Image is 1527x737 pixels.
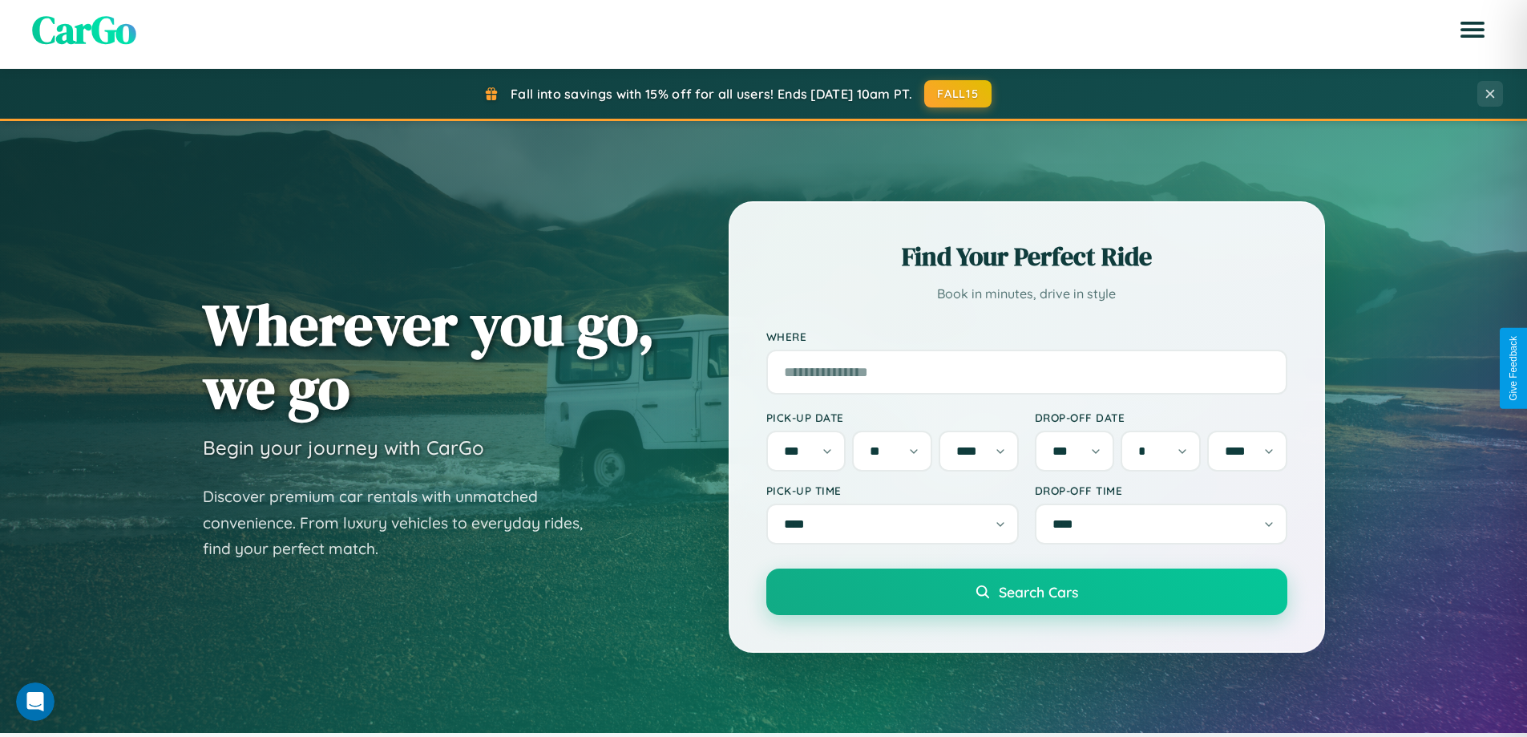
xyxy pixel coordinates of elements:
[924,80,992,107] button: FALL15
[203,293,655,419] h1: Wherever you go, we go
[511,86,912,102] span: Fall into savings with 15% off for all users! Ends [DATE] 10am PT.
[766,569,1287,615] button: Search Cars
[1508,336,1519,401] div: Give Feedback
[16,682,55,721] iframe: Intercom live chat
[766,330,1287,343] label: Where
[999,583,1078,601] span: Search Cars
[766,411,1019,424] label: Pick-up Date
[766,282,1287,306] p: Book in minutes, drive in style
[1450,7,1495,52] button: Open menu
[203,435,484,460] h3: Begin your journey with CarGo
[1035,484,1287,497] label: Drop-off Time
[203,484,604,562] p: Discover premium car rentals with unmatched convenience. From luxury vehicles to everyday rides, ...
[766,484,1019,497] label: Pick-up Time
[32,3,136,56] span: CarGo
[1035,411,1287,424] label: Drop-off Date
[766,239,1287,274] h2: Find Your Perfect Ride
